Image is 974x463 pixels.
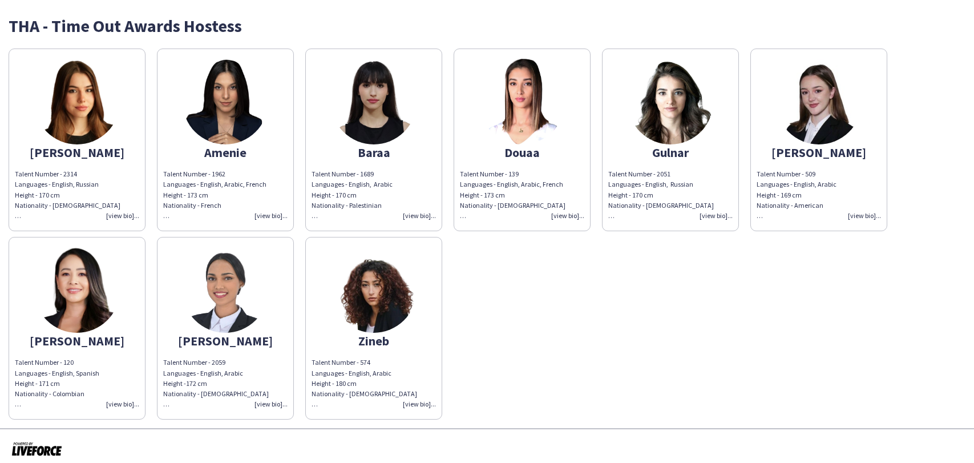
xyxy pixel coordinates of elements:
img: thumb-c678a2b9-936a-4c2b-945c-f67c475878ed.png [183,59,268,144]
span: Talent Number - 120 Languages - English, Spanish Height - 171 cm Nationality - Colombian [15,358,99,408]
div: [PERSON_NAME] [757,147,881,158]
span: Talent Number - 2059 Languages - English, Arabic Height -172 cm Nationality - [DEMOGRAPHIC_DATA] [163,358,269,398]
span: Languages - English, Arabic, French [163,180,266,188]
img: thumb-6635f156c0799.jpeg [776,59,862,144]
span: Languages - English, Russian [608,180,693,188]
span: Height - 170 cm [312,191,357,199]
img: Powered by Liveforce [11,441,62,457]
div: Zineb [312,336,436,346]
span: Talent Number - 139 [460,170,519,178]
span: Talent Number - 509 Languages - English, Arabic Height - 169 cm Nationality - American [757,170,836,220]
img: thumb-0056c755-593a-4839-9add-665399784f4a.png [331,59,417,144]
div: THA - Time Out Awards Hostess [9,17,965,34]
div: [PERSON_NAME] [15,147,139,158]
div: Gulnar [608,147,733,158]
span: Nationality - French [163,201,221,210]
img: thumb-fcc51b00-c477-4200-9b4b-78f975b544c8.png [331,247,417,333]
span: Talent Number - 2051 [608,170,670,178]
div: Douaa [460,147,584,158]
div: Languages - English, Arabic, French Height - 173 cm Nationality - [DEMOGRAPHIC_DATA] [460,169,584,221]
img: thumb-b083d176-5831-489b-b25d-683b51895855.png [34,59,120,144]
div: Baraa [312,147,436,158]
img: thumb-a2565295-c1c8-4d11-a47d-9f679297f80f.png [183,247,268,333]
span: Height - 173 cm [163,191,208,199]
img: thumb-1cb8dc69-e5d0-42a4-aa5a-12e5c1afdf1f.png [479,59,565,144]
img: thumb-95b5ec7d-5d59-4196-89a7-7e45a4b8aeb0.png [34,247,120,333]
span: Nationality - [DEMOGRAPHIC_DATA] [608,201,714,210]
span: Talent Number - 2314 [15,170,77,178]
span: Languages - English, Arabic [312,180,393,188]
span: Languages - English, Arabic Height - 180 cm Nationality - [DEMOGRAPHIC_DATA] [312,369,417,409]
span: Height - 170 cm [608,191,653,199]
span: Languages - English, Russian Height - 170 cm Nationality - [DEMOGRAPHIC_DATA] [15,180,120,220]
div: [PERSON_NAME] [163,336,288,346]
span: Talent Number - 1962 [163,170,225,178]
span: Talent Number - 1689 [312,170,374,178]
div: [PERSON_NAME] [15,336,139,346]
span: Nationality - Palestinian [312,201,382,210]
span: Talent Number - 574 [312,358,370,367]
img: thumb-c1daa408-3f4e-4daf-973d-e9d8305fab80.png [628,59,713,144]
div: Amenie [163,147,288,158]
